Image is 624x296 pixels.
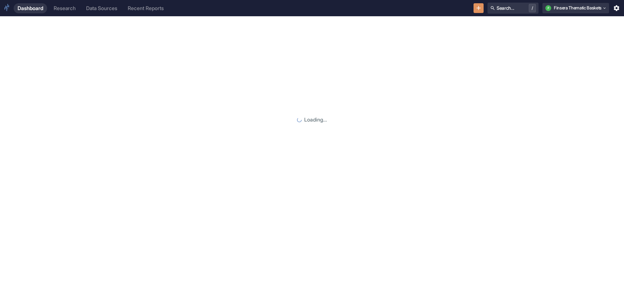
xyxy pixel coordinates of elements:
div: Dashboard [18,5,43,11]
div: Data Sources [86,5,117,11]
div: Recent Reports [128,5,164,11]
a: Research [50,3,80,13]
button: FFinsera Thematic Baskets [542,3,609,13]
p: Loading... [304,116,327,124]
button: Search.../ [487,3,539,14]
button: New Resource [474,3,484,13]
a: Dashboard [14,3,47,13]
a: Data Sources [82,3,121,13]
a: Recent Reports [124,3,168,13]
div: Research [54,5,76,11]
div: F [545,5,551,11]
